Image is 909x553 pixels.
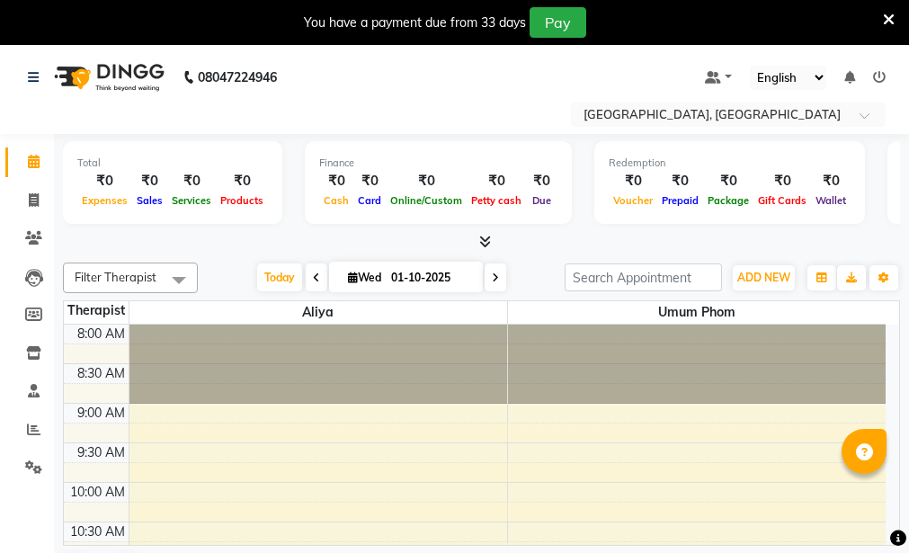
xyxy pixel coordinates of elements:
[353,194,386,207] span: Card
[74,364,129,383] div: 8:30 AM
[129,301,507,324] span: Aliya
[132,171,167,192] div: ₹0
[386,264,476,291] input: 2025-10-01
[216,171,268,192] div: ₹0
[609,171,657,192] div: ₹0
[64,301,129,320] div: Therapist
[74,404,129,423] div: 9:00 AM
[508,301,887,324] span: Umum Phom
[811,171,851,192] div: ₹0
[467,194,526,207] span: Petty cash
[703,194,753,207] span: Package
[609,156,851,171] div: Redemption
[753,194,811,207] span: Gift Cards
[304,13,526,32] div: You have a payment due from 33 days
[132,194,167,207] span: Sales
[167,171,216,192] div: ₹0
[609,194,657,207] span: Voucher
[198,52,277,103] b: 08047224946
[530,7,586,38] button: Pay
[737,271,790,284] span: ADD NEW
[526,171,557,192] div: ₹0
[528,194,556,207] span: Due
[343,271,386,284] span: Wed
[257,263,302,291] span: Today
[467,171,526,192] div: ₹0
[75,270,156,284] span: Filter Therapist
[216,194,268,207] span: Products
[733,265,795,290] button: ADD NEW
[657,194,703,207] span: Prepaid
[167,194,216,207] span: Services
[67,522,129,541] div: 10:30 AM
[77,171,132,192] div: ₹0
[46,52,169,103] img: logo
[753,171,811,192] div: ₹0
[67,483,129,502] div: 10:00 AM
[353,171,386,192] div: ₹0
[386,171,467,192] div: ₹0
[74,325,129,343] div: 8:00 AM
[657,171,703,192] div: ₹0
[77,156,268,171] div: Total
[319,156,557,171] div: Finance
[703,171,753,192] div: ₹0
[77,194,132,207] span: Expenses
[811,194,851,207] span: Wallet
[565,263,722,291] input: Search Appointment
[386,194,467,207] span: Online/Custom
[74,443,129,462] div: 9:30 AM
[319,194,353,207] span: Cash
[319,171,353,192] div: ₹0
